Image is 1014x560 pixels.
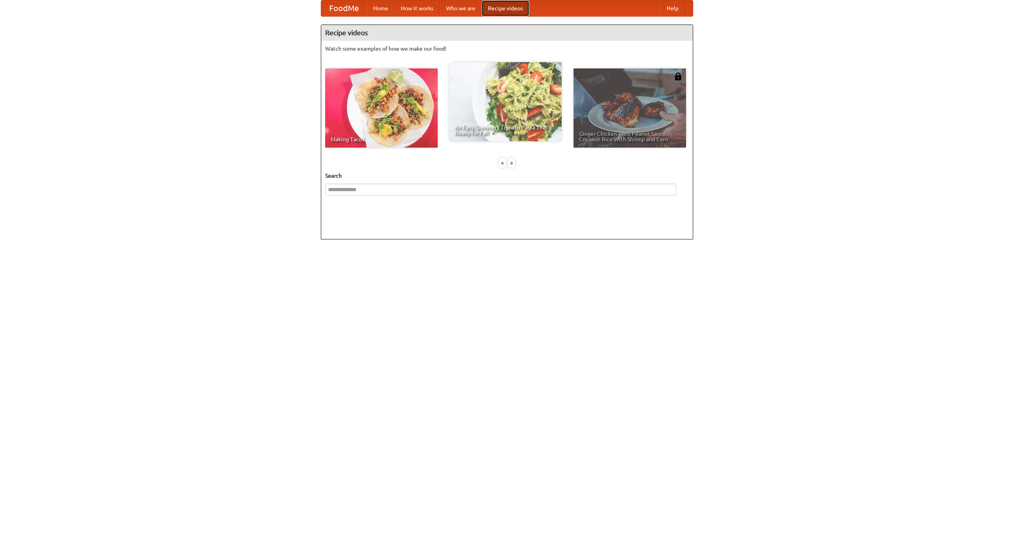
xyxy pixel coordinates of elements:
a: Making Tacos [325,68,438,148]
span: Making Tacos [331,137,432,142]
p: Watch some examples of how we make our food! [325,45,689,53]
h5: Search [325,172,689,180]
a: Home [367,0,395,16]
span: An Easy, Summery Tomato Pasta That's Ready for Fall [455,125,556,136]
div: » [508,158,515,168]
a: Help [660,0,685,16]
h4: Recipe videos [321,25,693,41]
a: How it works [395,0,440,16]
div: « [499,158,506,168]
a: Recipe videos [482,0,529,16]
img: 483408.png [674,72,682,80]
a: Who we are [440,0,482,16]
a: FoodMe [321,0,367,16]
a: An Easy, Summery Tomato Pasta That's Ready for Fall [449,62,562,141]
